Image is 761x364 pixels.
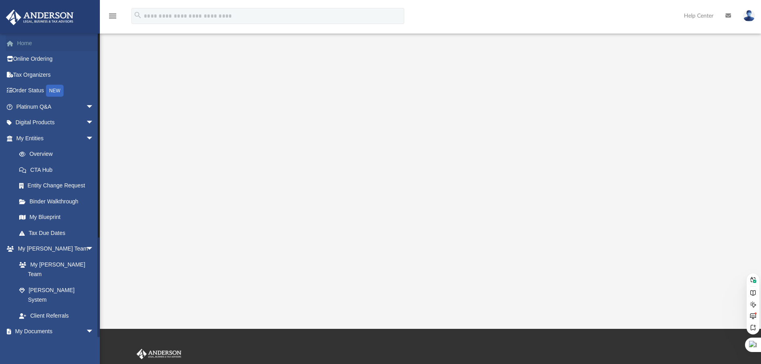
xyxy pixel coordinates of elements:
span: arrow_drop_down [86,130,102,147]
span: arrow_drop_down [86,241,102,257]
a: Overview [11,146,106,162]
a: Online Ordering [6,51,106,67]
a: Entity Change Request [11,178,106,194]
a: Tax Due Dates [11,225,106,241]
a: Binder Walkthrough [11,193,106,209]
a: My [PERSON_NAME] Teamarrow_drop_down [6,241,102,257]
a: Client Referrals [11,308,102,324]
span: arrow_drop_down [86,115,102,131]
a: [PERSON_NAME] System [11,282,102,308]
a: menu [108,15,117,21]
i: menu [108,11,117,21]
i: search [133,11,142,20]
a: Platinum Q&Aarrow_drop_down [6,99,106,115]
a: My Blueprint [11,209,102,225]
a: Tax Organizers [6,67,106,83]
a: My Documentsarrow_drop_down [6,324,102,340]
img: User Pic [743,10,755,22]
div: NEW [46,85,64,97]
img: Anderson Advisors Platinum Portal [4,10,76,25]
img: Anderson Advisors Platinum Portal [135,349,183,359]
a: Order StatusNEW [6,83,106,99]
span: arrow_drop_down [86,324,102,340]
a: Home [6,35,106,51]
a: Digital Productsarrow_drop_down [6,115,106,131]
a: CTA Hub [11,162,106,178]
span: arrow_drop_down [86,99,102,115]
a: My [PERSON_NAME] Team [11,257,98,282]
a: My Entitiesarrow_drop_down [6,130,106,146]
